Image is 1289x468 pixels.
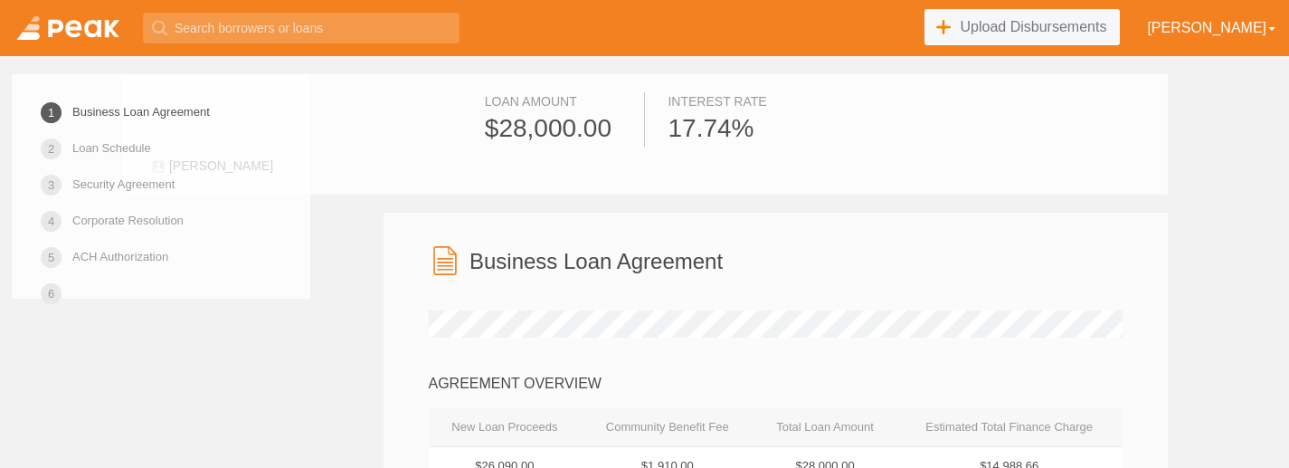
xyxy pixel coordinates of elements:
[668,110,804,147] div: 17.74%
[485,92,638,110] div: Loan Amount
[429,374,1123,395] div: AGREEMENT OVERVIEW
[753,408,896,447] th: Total Loan Amount
[429,408,582,447] th: New Loan Proceeds
[581,408,753,447] th: Community Benefit Fee
[469,250,723,273] h3: Business Loan Agreement
[72,96,210,128] a: Business Loan Agreement
[72,205,184,236] a: Corporate Resolution
[72,241,168,272] a: ACH Authorization
[896,408,1123,447] th: Estimated Total Finance Charge
[143,13,460,43] input: Search borrowers or loans
[485,110,638,147] div: $28,000.00
[924,9,1121,45] a: Upload Disbursements
[72,132,151,164] a: Loan Schedule
[72,168,175,200] a: Security Agreement
[668,92,804,110] div: Interest Rate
